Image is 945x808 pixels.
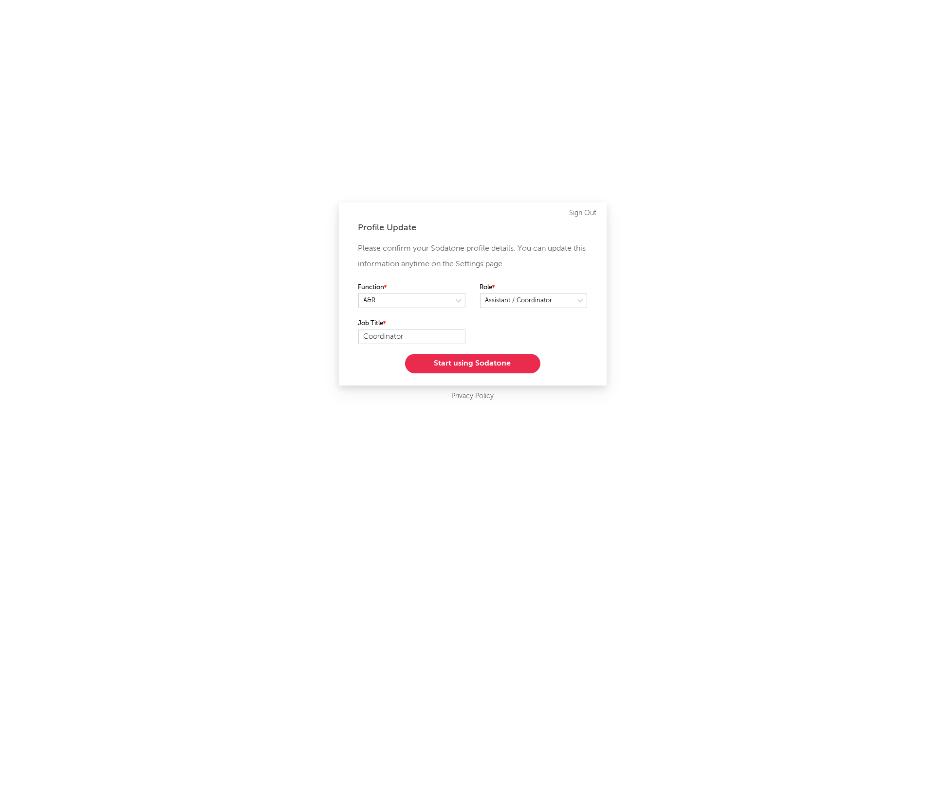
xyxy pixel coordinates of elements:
p: Please confirm your Sodatone profile details. You can update this information anytime on the Sett... [358,241,587,272]
a: Privacy Policy [451,390,494,403]
a: Sign Out [570,207,597,219]
label: Role [480,282,587,294]
button: Start using Sodatone [405,354,540,373]
div: Profile Update [358,222,587,234]
label: Job Title [358,318,465,330]
label: Function [358,282,465,294]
